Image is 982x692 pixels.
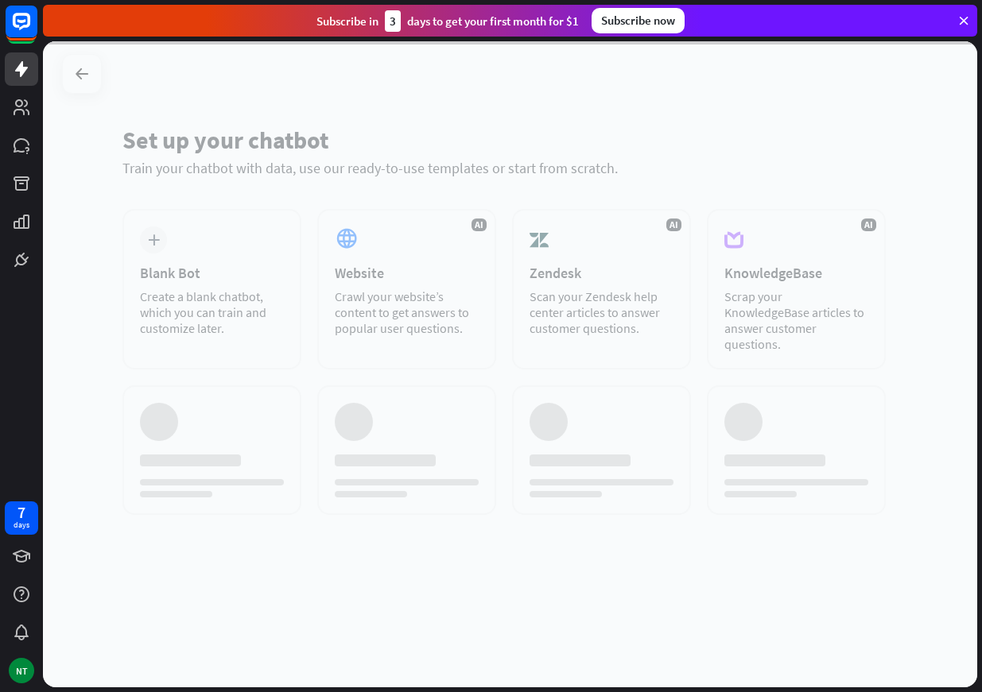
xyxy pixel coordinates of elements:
[385,10,401,32] div: 3
[9,658,34,683] div: NT
[17,505,25,520] div: 7
[316,10,579,32] div: Subscribe in days to get your first month for $1
[592,8,685,33] div: Subscribe now
[5,501,38,535] a: 7 days
[14,520,29,531] div: days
